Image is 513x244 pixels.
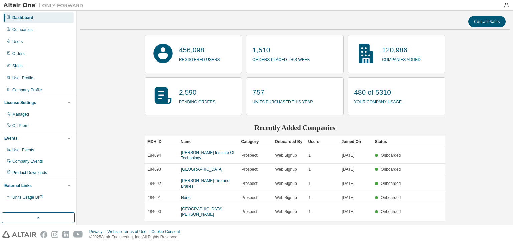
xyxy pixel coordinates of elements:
[12,159,43,164] div: Company Events
[275,195,297,200] span: Web Signup
[181,136,236,147] div: Name
[148,153,161,158] span: 184694
[4,136,17,141] div: Events
[381,153,401,158] span: Onboarded
[342,181,354,186] span: [DATE]
[342,153,354,158] span: [DATE]
[308,153,311,158] span: 1
[2,231,36,238] img: altair_logo.svg
[252,55,310,63] p: orders placed this week
[148,209,161,214] span: 184690
[241,209,257,214] span: Prospect
[12,51,25,56] div: Orders
[252,45,310,55] p: 1,510
[342,209,354,214] span: [DATE]
[145,123,445,132] h2: Recently Added Companies
[342,167,354,172] span: [DATE]
[181,178,229,189] a: [PERSON_NAME] Tire and Brakes
[151,229,184,234] div: Cookie Consent
[12,195,43,200] span: Units Usage BI
[275,153,297,158] span: Web Signup
[179,45,220,55] p: 456,098
[179,97,215,105] p: pending orders
[12,63,23,69] div: SKUs
[181,207,223,217] a: [GEOGRAPHIC_DATA][PERSON_NAME]
[3,2,87,9] img: Altair One
[308,136,336,147] div: Users
[381,167,401,172] span: Onboarded
[148,181,161,186] span: 184692
[89,229,107,234] div: Privacy
[51,231,58,238] img: instagram.svg
[241,153,257,158] span: Prospect
[354,97,402,105] p: your company usage
[252,97,313,105] p: units purchased this year
[342,195,354,200] span: [DATE]
[147,136,175,147] div: MDH ID
[12,87,42,93] div: Company Profile
[12,170,47,175] div: Product Downloads
[62,231,69,238] img: linkedin.svg
[382,55,421,63] p: companies added
[12,15,33,20] div: Dashboard
[308,209,311,214] span: 1
[179,55,220,63] p: registered users
[275,181,297,186] span: Web Signup
[275,209,297,214] span: Web Signup
[4,183,32,188] div: External Links
[181,195,191,200] a: None
[341,136,369,147] div: Joined On
[12,112,29,117] div: Managed
[12,123,28,128] div: On Prem
[275,167,297,172] span: Web Signup
[308,167,311,172] span: 1
[73,231,83,238] img: youtube.svg
[354,87,402,97] p: 480 of 5310
[381,209,401,214] span: Onboarded
[308,195,311,200] span: 1
[181,150,234,160] a: [PERSON_NAME] Institute Of Technology
[375,136,403,147] div: Status
[308,181,311,186] span: 1
[40,231,47,238] img: facebook.svg
[241,167,257,172] span: Prospect
[241,181,257,186] span: Prospect
[181,167,223,172] a: [GEOGRAPHIC_DATA]
[382,45,421,55] p: 120,986
[468,16,506,27] button: Contact Sales
[179,87,215,97] p: 2,590
[12,39,23,44] div: Users
[12,75,33,81] div: User Profile
[148,167,161,172] span: 184693
[4,100,36,105] div: License Settings
[252,87,313,97] p: 757
[241,136,269,147] div: Category
[107,229,151,234] div: Website Terms of Use
[148,195,161,200] span: 184691
[89,234,184,240] p: © 2025 Altair Engineering, Inc. All Rights Reserved.
[381,181,401,186] span: Onboarded
[241,195,257,200] span: Prospect
[275,136,303,147] div: Onboarded By
[12,147,34,153] div: User Events
[12,27,33,32] div: Companies
[381,195,401,200] span: Onboarded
